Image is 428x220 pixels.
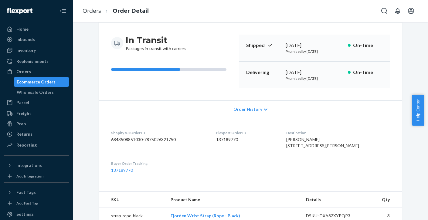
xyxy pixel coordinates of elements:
[4,161,69,170] button: Integrations
[4,67,69,76] a: Orders
[405,5,417,17] button: Open account menu
[4,209,69,219] a: Settings
[99,192,166,208] th: SKU
[4,140,69,150] a: Reporting
[14,77,70,87] a: Ecommerce Orders
[111,168,133,173] a: 137189770
[16,110,31,117] div: Freight
[7,8,32,14] img: Flexport logo
[246,69,281,76] p: Delivering
[4,98,69,107] a: Parcel
[353,42,382,49] p: On-Time
[17,89,54,95] div: Wholesale Orders
[16,131,32,137] div: Returns
[126,35,186,46] h3: In Transit
[4,35,69,44] a: Inbounds
[16,69,31,75] div: Orders
[16,121,26,127] div: Prep
[286,42,343,49] div: [DATE]
[368,192,402,208] th: Qty
[17,79,56,85] div: Ecommerce Orders
[16,162,42,168] div: Integrations
[4,119,69,129] a: Prep
[4,129,69,139] a: Returns
[4,24,69,34] a: Home
[286,49,343,54] p: Promised by [DATE]
[246,42,281,49] p: Shipped
[16,36,35,42] div: Inbounds
[111,137,206,143] dd: 6843508851030-7875026321750
[216,130,277,135] dt: Flexport Order ID
[4,46,69,55] a: Inventory
[111,161,206,166] dt: Buyer Order Tracking
[16,174,43,179] div: Add Integration
[16,100,29,106] div: Parcel
[111,130,206,135] dt: Shopify V3 Order ID
[16,201,38,206] div: Add Fast Tag
[16,211,34,217] div: Settings
[16,142,37,148] div: Reporting
[392,5,404,17] button: Open notifications
[286,130,390,135] dt: Destination
[286,69,343,76] div: [DATE]
[233,106,262,112] span: Order History
[57,5,69,17] button: Close Navigation
[301,192,368,208] th: Details
[4,109,69,118] a: Freight
[4,173,69,180] a: Add Integration
[78,2,154,20] ol: breadcrumbs
[16,58,49,64] div: Replenishments
[83,8,101,14] a: Orders
[126,35,186,52] div: Packages in transit with carriers
[378,5,390,17] button: Open Search Box
[4,56,69,66] a: Replenishments
[16,189,36,195] div: Fast Tags
[171,213,240,218] a: Fjorden Wrist Strap (Rope - Black)
[353,69,382,76] p: On-Time
[286,137,359,148] span: [PERSON_NAME] [STREET_ADDRESS][PERSON_NAME]
[412,95,424,126] button: Help Center
[113,8,149,14] a: Order Detail
[16,26,29,32] div: Home
[166,192,301,208] th: Product Name
[286,76,343,81] p: Promised by [DATE]
[216,137,277,143] dd: 137189770
[16,47,36,53] div: Inventory
[306,213,363,219] div: DSKU: DXA82XYPQP3
[4,200,69,207] a: Add Fast Tag
[14,87,70,97] a: Wholesale Orders
[4,188,69,197] button: Fast Tags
